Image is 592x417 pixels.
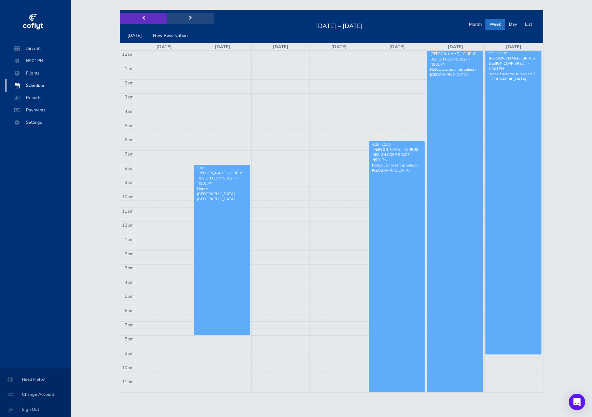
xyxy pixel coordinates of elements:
button: [DATE] [123,30,146,41]
div: [PERSON_NAME] - CIRRUS DESIGN CORP SR22T - N901PN [430,51,480,67]
a: [DATE] [448,44,463,50]
span: 8pm [125,336,134,342]
span: 5pm [125,293,134,299]
div: [PERSON_NAME] - CIRRUS DESIGN CORP SR22T - N901PN [197,171,247,186]
span: 4am [125,108,134,115]
div: [PERSON_NAME] - CIRRUS DESIGN CORP SR22T - N901PN [372,147,422,163]
span: Settings [12,116,64,129]
button: List [521,19,536,30]
span: Need Help? [8,373,63,386]
span: 7pm [125,322,134,328]
a: [DATE] [156,44,172,50]
span: Sign Out [8,403,63,416]
span: 9pm [125,350,134,357]
a: [DATE] [506,44,521,50]
div: Open Intercom Messenger [569,394,585,410]
p: Notes: Lacrosse trip select / [GEOGRAPHIC_DATA] [372,163,422,173]
h2: [DATE] – [DATE] [312,21,367,30]
a: [DATE] [215,44,230,50]
span: Reports [12,92,64,104]
span: 11am [122,208,134,214]
span: 3am [125,94,134,100]
span: 6pm [125,308,134,314]
span: 7am [125,151,134,157]
span: 6am [125,137,134,143]
span: Flights [12,67,64,79]
div: [PERSON_NAME] - CIRRUS DESIGN CORP SR22T - N901PN [488,56,538,71]
span: 2am [125,80,134,86]
span: 11pm [122,379,134,385]
span: 12am [122,51,134,57]
span: 1am [125,66,134,72]
button: Month [465,19,486,30]
span: N901PN [12,55,64,67]
span: Change Account [8,388,63,401]
span: 8:00 [197,166,204,170]
span: 5am [125,123,134,129]
a: [DATE] [389,44,405,50]
span: Schedule [12,79,64,92]
span: 12pm [122,222,134,228]
a: [DATE] [273,44,288,50]
a: [DATE] [331,44,347,50]
span: 4pm [125,279,134,285]
span: 2pm [125,251,134,257]
img: coflyt logo [22,12,44,32]
span: Payments [12,104,64,116]
button: Day [505,19,521,30]
span: 10am [122,194,134,200]
button: next [167,13,214,24]
span: 1pm [125,237,134,243]
button: Week [485,19,505,30]
span: 8am [125,165,134,172]
span: 12:00 - 9:20 [489,51,507,55]
p: Notes: [GEOGRAPHIC_DATA], [GEOGRAPHIC_DATA] [197,186,247,202]
span: 10pm [122,365,134,371]
span: 9am [125,179,134,186]
span: 6:20 - 12:00 [372,143,391,147]
span: Aircraft [12,42,64,55]
button: prev [120,13,167,24]
button: New Reservation [149,30,192,41]
span: 3pm [125,265,134,271]
p: Notes: Lacrosse trip select / [GEOGRAPHIC_DATA] [430,67,480,77]
p: Notes: Lacrosse trip select / [GEOGRAPHIC_DATA] [488,71,538,82]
